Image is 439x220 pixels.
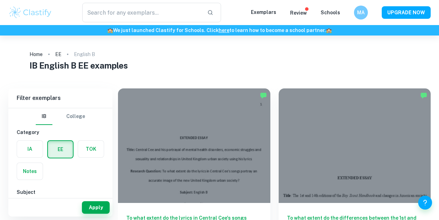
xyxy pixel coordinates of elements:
[219,28,229,33] a: here
[1,26,438,34] h6: We just launched Clastify for Schools. Click to learn how to become a school partner.
[418,196,432,210] button: Help and Feedback
[78,141,104,157] button: TOK
[251,8,276,16] p: Exemplars
[326,28,332,33] span: 🏫
[17,128,104,136] h6: Category
[36,108,52,125] button: IB
[107,28,113,33] span: 🏫
[17,163,43,180] button: Notes
[82,201,110,214] button: Apply
[382,6,431,19] button: UPGRADE NOW
[354,6,368,19] button: MA
[290,9,307,17] p: Review
[357,9,365,16] h6: MA
[8,88,112,108] h6: Filter exemplars
[17,188,104,196] h6: Subject
[48,141,73,158] button: EE
[36,108,85,125] div: Filter type choice
[29,49,43,59] a: Home
[8,6,52,19] img: Clastify logo
[29,59,410,72] h1: IB English B EE examples
[82,3,202,22] input: Search for any exemplars...
[321,10,340,15] a: Schools
[420,92,427,99] img: Marked
[55,49,61,59] a: EE
[17,141,43,157] button: IA
[260,92,267,99] img: Marked
[74,50,95,58] p: English B
[66,108,85,125] button: College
